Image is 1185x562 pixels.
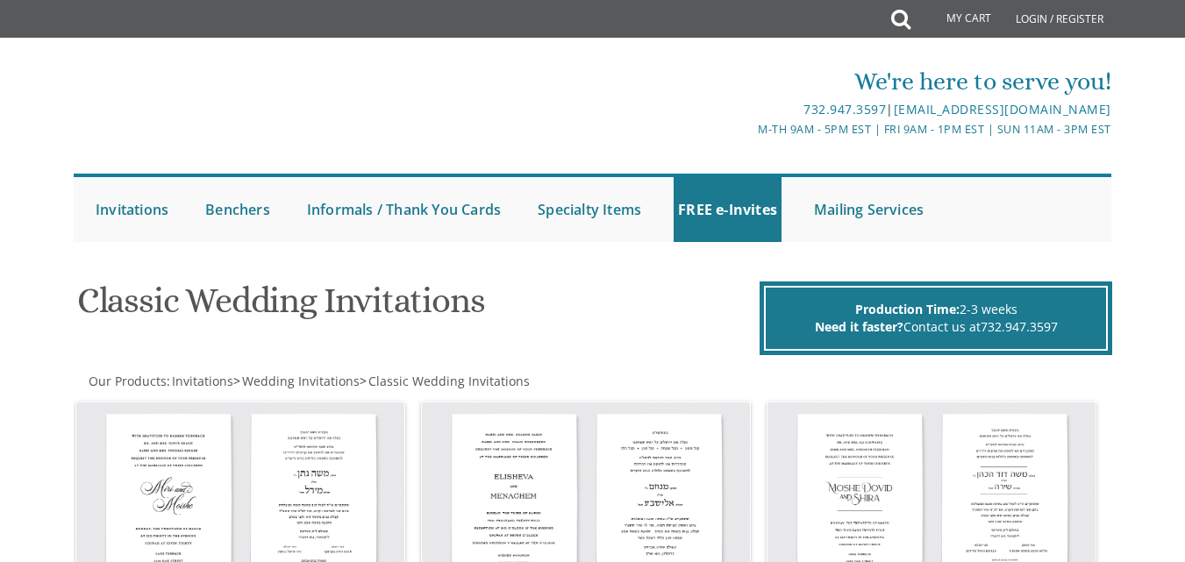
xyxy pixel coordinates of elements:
[420,120,1111,139] div: M-Th 9am - 5pm EST | Fri 9am - 1pm EST | Sun 11am - 3pm EST
[803,101,886,117] a: 732.947.3597
[240,373,360,389] a: Wedding Invitations
[91,177,173,242] a: Invitations
[909,2,1003,37] a: My Cart
[981,318,1058,335] a: 732.947.3597
[420,99,1111,120] div: |
[810,177,928,242] a: Mailing Services
[368,373,530,389] span: Classic Wedding Invitations
[764,286,1108,351] div: 2-3 weeks Contact us at
[242,373,360,389] span: Wedding Invitations
[894,101,1111,117] a: [EMAIL_ADDRESS][DOMAIN_NAME]
[674,177,782,242] a: FREE e-Invites
[360,373,530,389] span: >
[77,281,756,333] h1: Classic Wedding Invitations
[303,177,505,242] a: Informals / Thank You Cards
[367,373,530,389] a: Classic Wedding Invitations
[74,373,592,390] div: :
[172,373,233,389] span: Invitations
[420,64,1111,99] div: We're here to serve you!
[533,177,646,242] a: Specialty Items
[855,301,960,317] span: Production Time:
[170,373,233,389] a: Invitations
[233,373,360,389] span: >
[201,177,275,242] a: Benchers
[815,318,903,335] span: Need it faster?
[87,373,167,389] a: Our Products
